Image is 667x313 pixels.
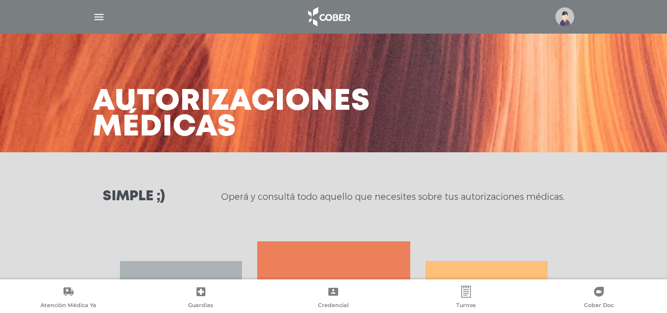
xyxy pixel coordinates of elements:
[318,302,349,311] span: Credencial
[93,89,370,140] h3: Autorizaciones médicas
[103,190,165,204] h3: Simple ;)
[555,7,574,26] img: profile-placeholder.svg
[221,191,564,203] p: Operá y consultá todo aquello que necesites sobre tus autorizaciones médicas.
[135,286,268,311] a: Guardias
[303,5,354,29] img: logo_cober_home-white.png
[584,302,614,311] span: Cober Doc
[2,286,135,311] a: Atención Médica Ya
[267,286,400,311] a: Credencial
[400,286,533,311] a: Turnos
[40,302,96,311] span: Atención Médica Ya
[188,302,213,311] span: Guardias
[532,286,665,311] a: Cober Doc
[93,11,105,23] img: Cober_menu-lines-white.svg
[456,302,476,311] span: Turnos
